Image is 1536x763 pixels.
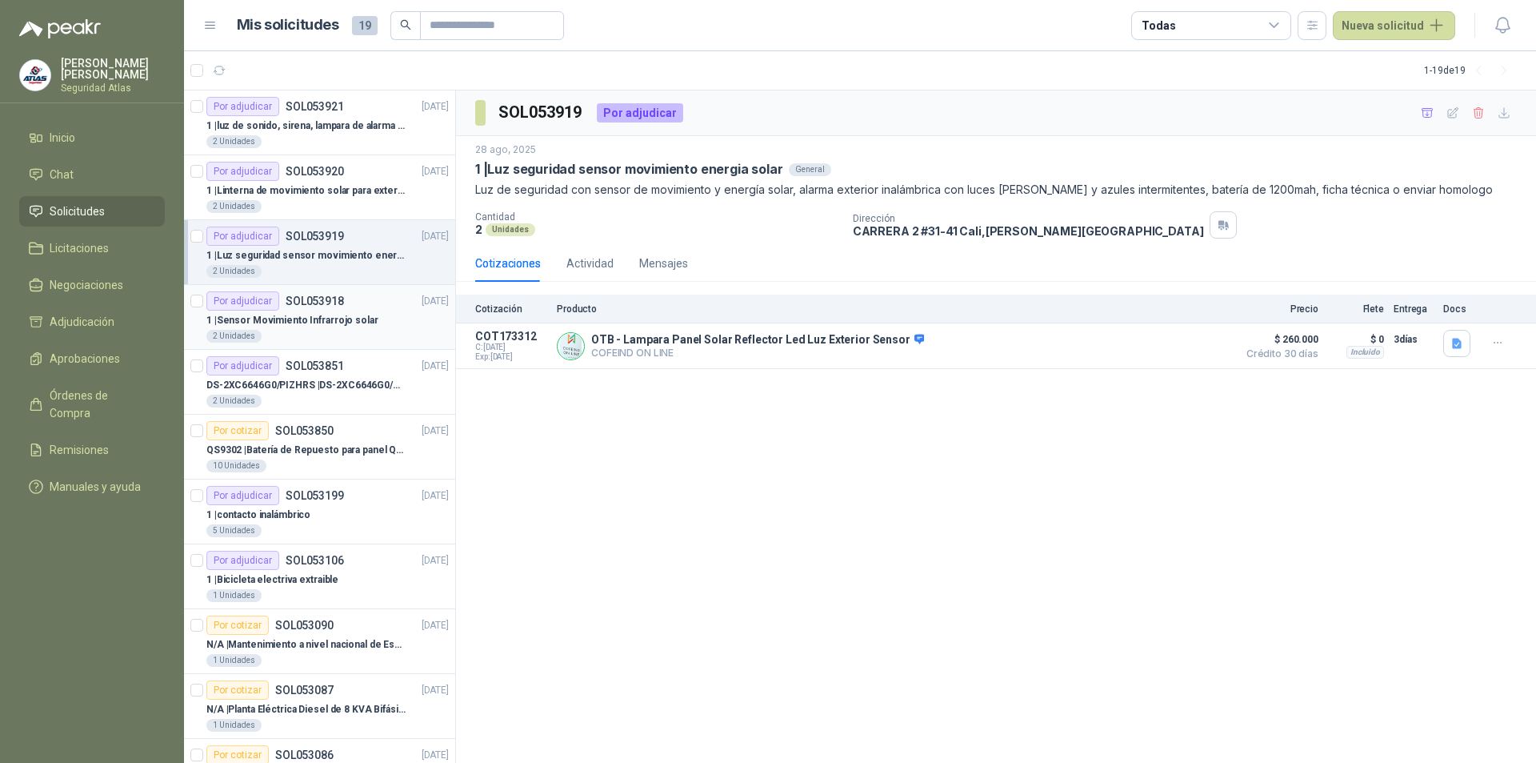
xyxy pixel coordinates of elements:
p: DS-2XC6646G0/PIZHRS | DS-2XC6646G0/PIZHRS(2.8-12mm)(O-STD) [206,378,406,393]
p: COT173312 [475,330,547,343]
p: Cotización [475,303,547,315]
p: CARRERA 2 #31-41 Cali , [PERSON_NAME][GEOGRAPHIC_DATA] [853,224,1204,238]
p: SOL053850 [275,425,334,436]
p: N/A | Planta Eléctrica Diesel de 8 KVA Bifásica [206,702,406,717]
p: 1 | Luz seguridad sensor movimiento energia solar [475,161,782,178]
div: Por adjudicar [206,227,279,246]
p: SOL053919 [286,231,344,242]
a: Negociaciones [19,270,165,300]
p: [PERSON_NAME] [PERSON_NAME] [61,58,165,80]
span: $ 260.000 [1238,330,1318,349]
p: 28 ago, 2025 [475,143,536,158]
a: Aprobaciones [19,343,165,374]
div: Por adjudicar [206,97,279,116]
p: [DATE] [422,488,449,504]
p: SOL053920 [286,166,344,177]
p: Precio [1238,303,1318,315]
div: 5 Unidades [206,524,262,537]
a: Por adjudicarSOL053106[DATE] 1 |Bicicleta electriva extraible1 Unidades [184,544,455,609]
span: Solicitudes [50,203,105,220]
p: SOL053090 [275,620,334,631]
div: Por cotizar [206,616,269,635]
p: 1 | contacto inalámbrico [206,508,310,523]
a: Manuales y ayuda [19,472,165,502]
span: Adjudicación [50,313,114,331]
span: 19 [352,16,378,35]
div: Por adjudicar [597,103,683,122]
p: Luz de seguridad con sensor de movimiento y energía solar, alarma exterior inalámbrica con luces ... [475,181,1517,199]
a: Por adjudicarSOL053918[DATE] 1 |Sensor Movimiento Infrarrojo solar2 Unidades [184,285,455,350]
p: [DATE] [422,294,449,309]
p: QS9302 | Batería de Repuesto para panel Qolsys QS9302 [206,443,406,458]
div: Mensajes [639,255,688,272]
p: [DATE] [422,229,449,244]
div: Por adjudicar [206,291,279,311]
div: Cotizaciones [475,255,541,272]
a: Chat [19,159,165,190]
div: 10 Unidades [206,460,266,472]
div: Por adjudicar [206,551,279,570]
p: SOL053918 [286,295,344,307]
p: 1 | Sensor Movimiento Infrarrojo solar [206,313,378,328]
p: [DATE] [422,748,449,763]
a: Por cotizarSOL053090[DATE] N/A |Mantenimiento a nivel nacional de Esclusas de Seguridad1 Unidades [184,609,455,674]
a: Por adjudicarSOL053920[DATE] 1 |Linterna de movimiento solar para exteriores con 77 leds2 Unidades [184,155,455,220]
a: Por adjudicarSOL053921[DATE] 1 |luz de sonido, sirena, lampara de alarma solar2 Unidades [184,90,455,155]
span: search [400,19,411,30]
p: SOL053087 [275,685,334,696]
p: [DATE] [422,164,449,179]
p: [DATE] [422,618,449,633]
p: Entrega [1394,303,1434,315]
div: 2 Unidades [206,200,262,213]
p: SOL053851 [286,360,344,371]
p: 1 | Bicicleta electriva extraible [206,572,338,588]
div: 1 Unidades [206,719,262,732]
img: Company Logo [20,60,50,90]
a: Por adjudicarSOL053851[DATE] DS-2XC6646G0/PIZHRS |DS-2XC6646G0/PIZHRS(2.8-12mm)(O-STD)2 Unidades [184,350,455,415]
div: Unidades [486,223,535,236]
p: [DATE] [422,359,449,374]
div: 2 Unidades [206,265,262,278]
p: [DATE] [422,424,449,439]
p: [DATE] [422,683,449,698]
p: SOL053921 [286,101,344,112]
p: 2 [475,223,482,236]
div: 2 Unidades [206,135,262,148]
span: Chat [50,166,74,183]
p: Docs [1443,303,1475,315]
span: C: [DATE] [475,343,547,352]
p: OTB - Lampara Panel Solar Reflector Led Luz Exterior Sensor [591,333,924,347]
p: 1 | Linterna de movimiento solar para exteriores con 77 leds [206,183,406,199]
div: Actividad [566,255,614,272]
img: Company Logo [558,333,584,359]
a: Licitaciones [19,233,165,263]
span: Licitaciones [50,239,109,257]
p: $ 0 [1328,330,1384,349]
span: Inicio [50,129,75,147]
p: Producto [557,303,1229,315]
p: 1 | Luz seguridad sensor movimiento energia solar [206,248,406,263]
p: [DATE] [422,553,449,568]
p: SOL053086 [275,749,334,761]
div: Incluido [1346,346,1384,359]
p: N/A | Mantenimiento a nivel nacional de Esclusas de Seguridad [206,637,406,653]
p: Dirección [853,213,1204,224]
h3: SOL053919 [498,100,584,125]
p: SOL053106 [286,555,344,566]
div: 1 Unidades [206,589,262,602]
span: Aprobaciones [50,350,120,367]
a: Adjudicación [19,307,165,337]
span: Crédito 30 días [1238,349,1318,359]
div: General [789,163,831,176]
p: Seguridad Atlas [61,83,165,93]
span: Exp: [DATE] [475,352,547,362]
span: Manuales y ayuda [50,478,141,496]
div: Por cotizar [206,681,269,700]
p: 3 días [1394,330,1434,349]
a: Por adjudicarSOL053919[DATE] 1 |Luz seguridad sensor movimiento energia solar2 Unidades [184,220,455,285]
div: 2 Unidades [206,330,262,343]
img: Logo peakr [19,19,101,38]
a: Por cotizarSOL053087[DATE] N/A |Planta Eléctrica Diesel de 8 KVA Bifásica1 Unidades [184,674,455,739]
p: Cantidad [475,211,840,223]
p: COFEIND ON LINE [591,347,924,359]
